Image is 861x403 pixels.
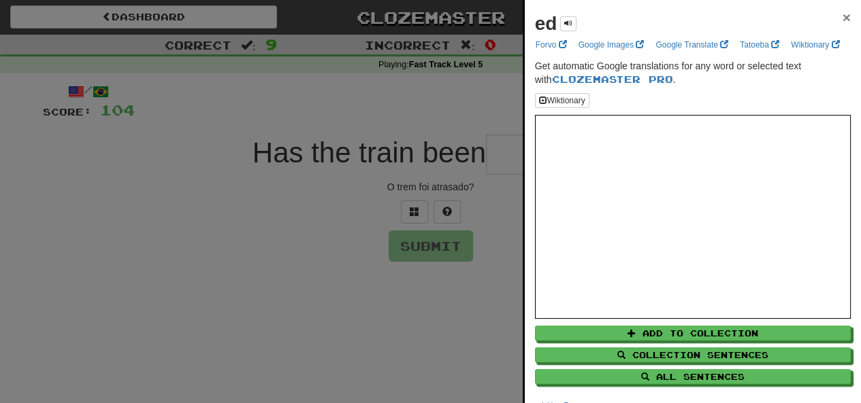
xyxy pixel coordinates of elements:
a: Clozemaster Pro [552,73,673,85]
button: Close [843,10,851,24]
span: × [843,10,851,25]
p: Get automatic Google translations for any word or selected text with . [535,59,851,86]
a: Tatoeba [736,37,783,52]
a: Google Images [574,37,649,52]
a: Forvo [532,37,571,52]
button: Collection Sentences [535,347,851,362]
button: All Sentences [535,369,851,384]
button: Add to Collection [535,326,851,340]
a: Wiktionary [787,37,843,52]
button: Wiktionary [535,93,589,108]
strong: ed [535,13,557,34]
a: Google Translate [651,37,732,52]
